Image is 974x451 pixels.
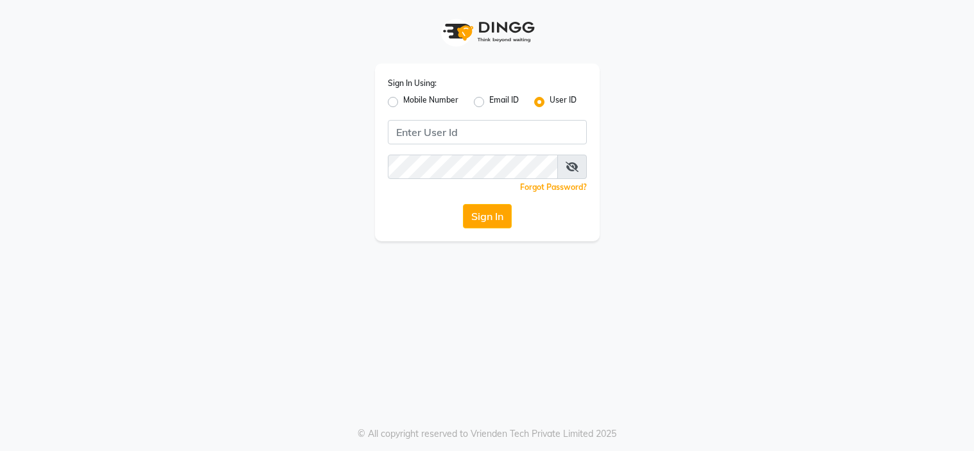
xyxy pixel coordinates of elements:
[463,204,512,228] button: Sign In
[388,120,587,144] input: Username
[436,13,539,51] img: logo1.svg
[403,94,458,110] label: Mobile Number
[388,78,437,89] label: Sign In Using:
[550,94,577,110] label: User ID
[388,155,558,179] input: Username
[489,94,519,110] label: Email ID
[520,182,587,192] a: Forgot Password?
